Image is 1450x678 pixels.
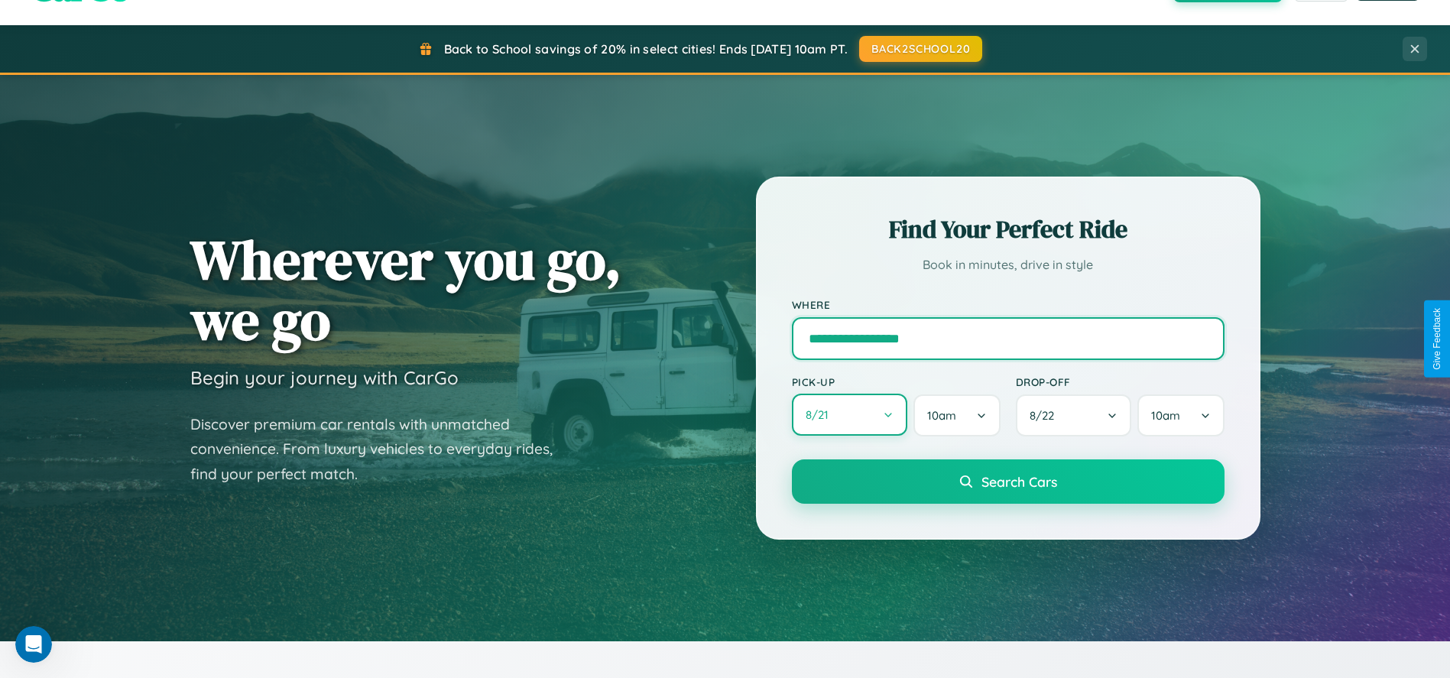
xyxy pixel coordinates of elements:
h1: Wherever you go, we go [190,229,621,350]
span: Search Cars [981,473,1057,490]
h2: Find Your Perfect Ride [792,212,1225,246]
span: Back to School savings of 20% in select cities! Ends [DATE] 10am PT. [444,41,848,57]
button: 10am [913,394,1000,436]
label: Drop-off [1016,375,1225,388]
span: 10am [1151,408,1180,423]
iframe: Intercom live chat [15,626,52,663]
button: BACK2SCHOOL20 [859,36,982,62]
button: 8/22 [1016,394,1132,436]
button: Search Cars [792,459,1225,504]
span: 8 / 21 [806,407,836,422]
label: Where [792,298,1225,311]
p: Book in minutes, drive in style [792,254,1225,276]
span: 10am [927,408,956,423]
span: 8 / 22 [1030,408,1062,423]
label: Pick-up [792,375,1001,388]
p: Discover premium car rentals with unmatched convenience. From luxury vehicles to everyday rides, ... [190,412,573,487]
button: 8/21 [792,394,908,436]
div: Give Feedback [1432,308,1442,370]
h3: Begin your journey with CarGo [190,366,459,389]
button: 10am [1137,394,1224,436]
